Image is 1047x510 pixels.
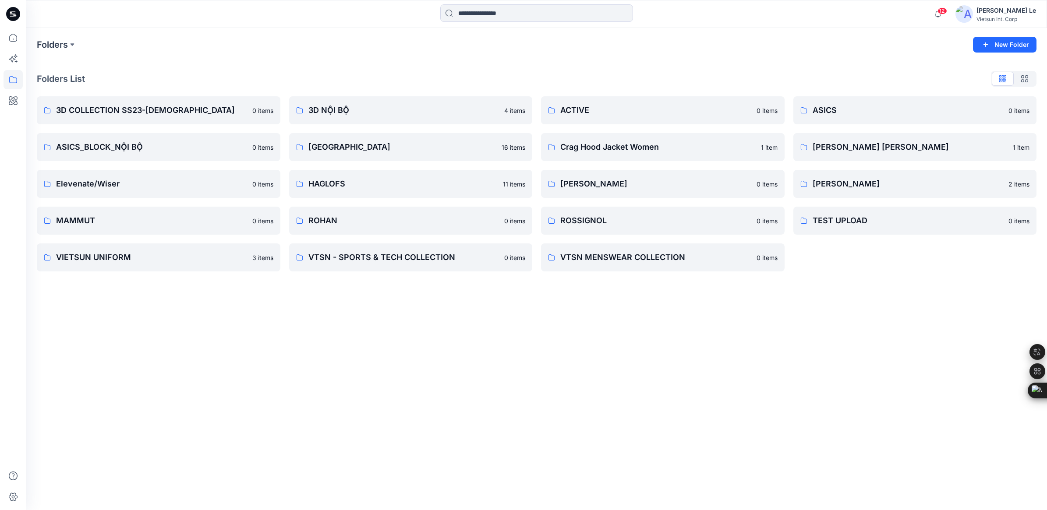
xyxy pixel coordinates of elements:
[541,170,785,198] a: [PERSON_NAME]0 items
[308,215,499,227] p: ROHAN
[813,104,1004,116] p: ASICS
[308,178,498,190] p: HAGLOFS
[502,143,525,152] p: 16 items
[757,106,778,115] p: 0 items
[541,96,785,124] a: ACTIVE0 items
[793,207,1037,235] a: TEST UPLOAD0 items
[289,96,533,124] a: 3D NỘI BỘ4 items
[504,106,525,115] p: 4 items
[1013,143,1029,152] p: 1 item
[1008,106,1029,115] p: 0 items
[252,179,273,189] p: 0 items
[37,96,280,124] a: 3D COLLECTION SS23-[DEMOGRAPHIC_DATA]0 items
[793,96,1037,124] a: ASICS0 items
[37,72,85,85] p: Folders List
[308,104,499,116] p: 3D NỘI BỘ
[757,253,778,262] p: 0 items
[308,141,497,153] p: [GEOGRAPHIC_DATA]
[56,251,247,264] p: VIETSUN UNIFORM
[955,5,973,23] img: avatar
[289,207,533,235] a: ROHAN0 items
[976,5,1036,16] div: [PERSON_NAME] Le
[541,243,785,271] a: VTSN MENSWEAR COLLECTION0 items
[813,141,1008,153] p: [PERSON_NAME] [PERSON_NAME]
[541,207,785,235] a: ROSSIGNOL0 items
[937,7,947,14] span: 12
[56,178,247,190] p: Elevenate/Wiser
[289,133,533,161] a: [GEOGRAPHIC_DATA]16 items
[1008,179,1029,189] p: 2 items
[560,251,751,264] p: VTSN MENSWEAR COLLECTION
[813,215,1004,227] p: TEST UPLOAD
[813,178,1004,190] p: [PERSON_NAME]
[252,106,273,115] p: 0 items
[793,170,1037,198] a: [PERSON_NAME]2 items
[973,37,1036,53] button: New Folder
[289,243,533,271] a: VTSN - SPORTS & TECH COLLECTION0 items
[560,215,751,227] p: ROSSIGNOL
[560,141,756,153] p: Crag Hood Jacket Women
[37,170,280,198] a: Elevenate/Wiser0 items
[503,179,525,189] p: 11 items
[976,16,1036,22] div: Vietsun Int. Corp
[1008,216,1029,225] p: 0 items
[56,141,247,153] p: ASICS_BLOCK_NỘI BỘ
[37,243,280,271] a: VIETSUN UNIFORM3 items
[560,104,751,116] p: ACTIVE
[252,143,273,152] p: 0 items
[56,104,247,116] p: 3D COLLECTION SS23-[DEMOGRAPHIC_DATA]
[37,39,68,51] a: Folders
[761,143,778,152] p: 1 item
[56,215,247,227] p: MAMMUT
[504,253,525,262] p: 0 items
[308,251,499,264] p: VTSN - SPORTS & TECH COLLECTION
[252,253,273,262] p: 3 items
[504,216,525,225] p: 0 items
[37,133,280,161] a: ASICS_BLOCK_NỘI BỘ0 items
[289,170,533,198] a: HAGLOFS11 items
[757,179,778,189] p: 0 items
[541,133,785,161] a: Crag Hood Jacket Women1 item
[793,133,1037,161] a: [PERSON_NAME] [PERSON_NAME]1 item
[37,207,280,235] a: MAMMUT0 items
[560,178,751,190] p: [PERSON_NAME]
[252,216,273,225] p: 0 items
[757,216,778,225] p: 0 items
